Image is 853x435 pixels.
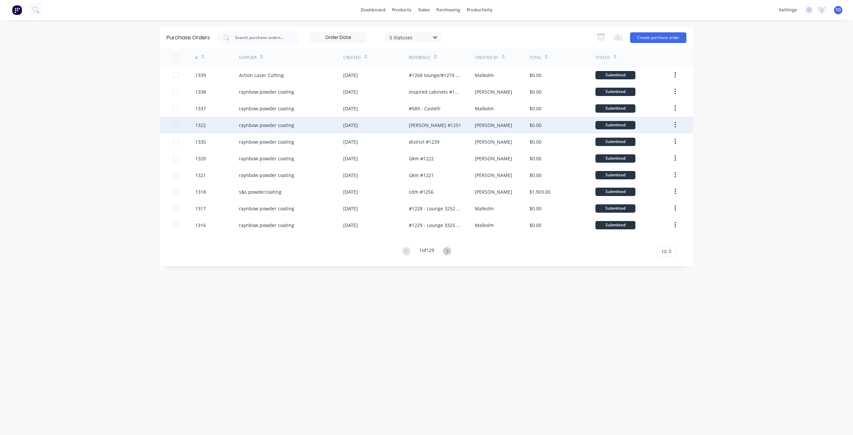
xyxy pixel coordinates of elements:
div: $0.00 [529,72,541,79]
div: $0.00 [529,172,541,179]
div: products [389,5,415,15]
div: [PERSON_NAME] [475,122,512,129]
div: [PERSON_NAME] #1251 [409,122,461,129]
div: [PERSON_NAME] [475,88,512,95]
div: Gkm #1221 [409,172,434,179]
div: settings [775,5,800,15]
div: productivity [463,5,496,15]
div: Malkolm [475,72,494,79]
div: Submitted [595,171,635,179]
div: raynbow powder coating [239,138,294,145]
div: s&s powdercoating [239,188,282,195]
div: Malkolm [475,105,494,112]
div: [DATE] [343,188,358,195]
div: Total [529,55,541,61]
input: Search purchase orders... [234,34,290,41]
div: 1337 [195,105,206,112]
div: 1316 [195,222,206,229]
div: [DATE] [343,138,358,145]
div: Submitted [595,188,635,196]
div: [DATE] [343,122,358,129]
div: Created [343,55,361,61]
div: raynbow powder coating [239,122,294,129]
div: [PERSON_NAME] [475,172,512,179]
div: #589 - Castelli [409,105,440,112]
div: [DATE] [343,205,358,212]
div: # [195,55,198,61]
div: Submitted [595,138,635,146]
div: 1322 [195,122,206,129]
div: [DATE] [343,222,358,229]
div: raynbow powder coating [239,155,294,162]
div: Submitted [595,154,635,163]
div: [DATE] [343,172,358,179]
div: Submitted [595,121,635,129]
div: 5 Statuses [390,34,437,41]
div: $0.00 [529,222,541,229]
div: Malkolm [475,222,494,229]
div: raynbow powder coating [239,222,294,229]
div: Created By [475,55,498,61]
div: 1335 [195,138,206,145]
div: $0.00 [529,205,541,212]
div: [PERSON_NAME] [475,155,512,162]
div: Supplier [239,55,257,61]
div: $0.00 [529,105,541,112]
div: 1317 [195,205,206,212]
div: #1229 - Lounge 3325 URGENT [409,222,461,229]
div: purchasing [433,5,463,15]
div: 1321 [195,172,206,179]
div: district #1239 [409,138,439,145]
div: Action Laser Cutting [239,72,284,79]
div: Submitted [595,204,635,213]
div: 1320 [195,155,206,162]
div: #1268 lounge/#1274 Artisan [409,72,461,79]
a: dashboard [358,5,389,15]
input: Order Date [310,33,366,43]
div: [PERSON_NAME] [475,138,512,145]
div: cdm #1256 [409,188,433,195]
div: Reference [409,55,430,61]
div: $0.00 [529,155,541,162]
div: $0.00 [529,122,541,129]
div: Purchase Orders [167,34,210,42]
div: inspired cabinets #1247 [409,88,461,95]
div: [DATE] [343,105,358,112]
div: 1 of 129 [419,247,434,256]
div: [PERSON_NAME] [475,188,512,195]
div: Submitted [595,88,635,96]
div: raynbow powder coating [239,172,294,179]
div: [DATE] [343,155,358,162]
div: $1,903.00 [529,188,550,195]
div: #1228 - Lounge 3252 URGENT [409,205,461,212]
div: sales [415,5,433,15]
div: Submitted [595,104,635,113]
div: 1339 [195,72,206,79]
div: Gkm #1222 [409,155,434,162]
div: [DATE] [343,88,358,95]
div: Submitted [595,71,635,79]
img: Factory [12,5,22,15]
div: [DATE] [343,72,358,79]
div: Malkolm [475,205,494,212]
span: TD [836,7,841,13]
div: Submitted [595,221,635,229]
div: Status [595,55,610,61]
div: raynbow powder coating [239,205,294,212]
div: 1338 [195,88,206,95]
button: Create purchase order [630,32,686,43]
div: $0.00 [529,138,541,145]
span: 10 [661,248,667,255]
div: 1318 [195,188,206,195]
div: raynbow powder coating [239,105,294,112]
div: raynbow powder coating [239,88,294,95]
div: $0.00 [529,88,541,95]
